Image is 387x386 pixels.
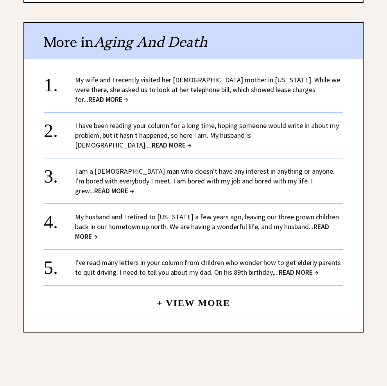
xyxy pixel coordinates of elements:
a: I've read many letters in your column from children who wonder how to get elderly parents to quit... [75,258,341,277]
div: More in [24,23,363,59]
span: READ MORE → [279,268,319,277]
span: READ MORE → [75,222,329,241]
a: I am a [DEMOGRAPHIC_DATA] man who doesn't have any interest in anything or anyone. I'm bored with... [75,167,335,195]
a: My wife and I recently visited her [DEMOGRAPHIC_DATA] mother in [US_STATE]. While we were there, ... [75,75,340,104]
span: READ MORE → [88,95,128,104]
div: 4. [44,212,75,226]
span: Aging And Death [94,33,208,51]
span: READ MORE → [152,141,192,149]
span: READ MORE → [94,186,134,195]
a: I have been reading your column for a long time, hoping someone would write in about my problem, ... [75,121,339,149]
a: My husband and I retired to [US_STATE] a few years ago, leaving our three grown children back in ... [75,212,339,241]
div: 2. [44,121,75,135]
div: 3. [44,166,75,181]
div: 5. [44,258,75,272]
a: + View More [157,291,230,308]
div: 1. [44,75,75,89]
